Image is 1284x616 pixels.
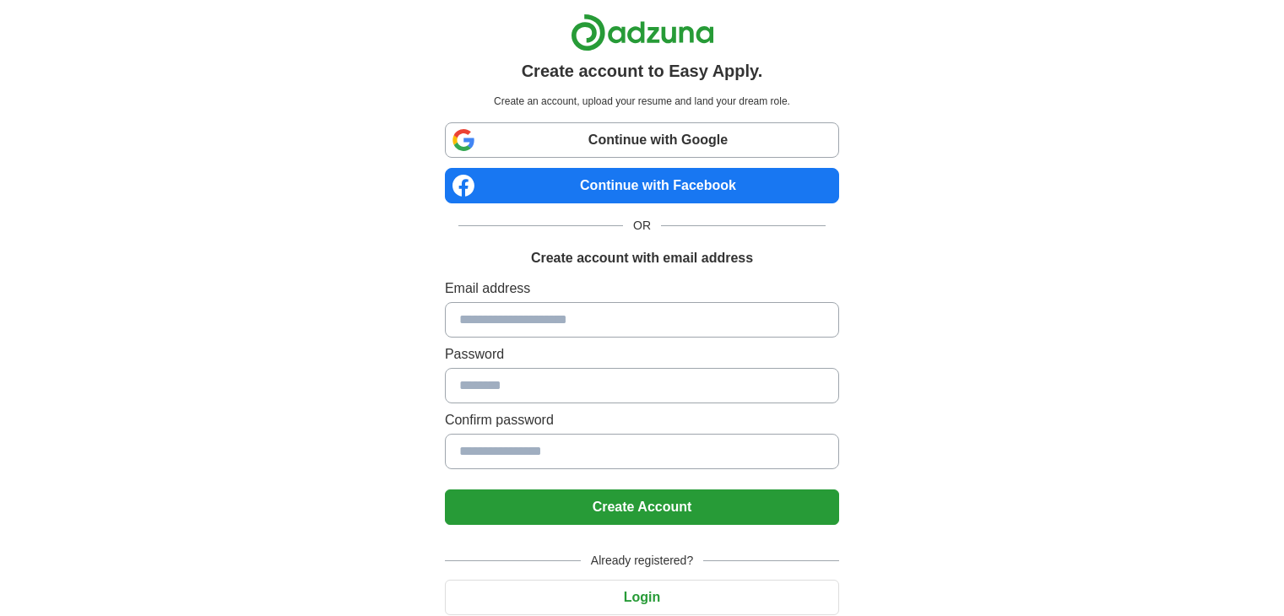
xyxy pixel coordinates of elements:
label: Confirm password [445,410,839,430]
button: Login [445,580,839,615]
button: Create Account [445,489,839,525]
p: Create an account, upload your resume and land your dream role. [448,94,836,109]
a: Login [445,590,839,604]
a: Continue with Facebook [445,168,839,203]
h1: Create account with email address [531,248,753,268]
h1: Create account to Easy Apply. [522,58,763,84]
span: Already registered? [581,552,703,570]
label: Password [445,344,839,365]
a: Continue with Google [445,122,839,158]
label: Email address [445,278,839,299]
img: Adzuna logo [571,14,714,51]
span: OR [623,217,661,235]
